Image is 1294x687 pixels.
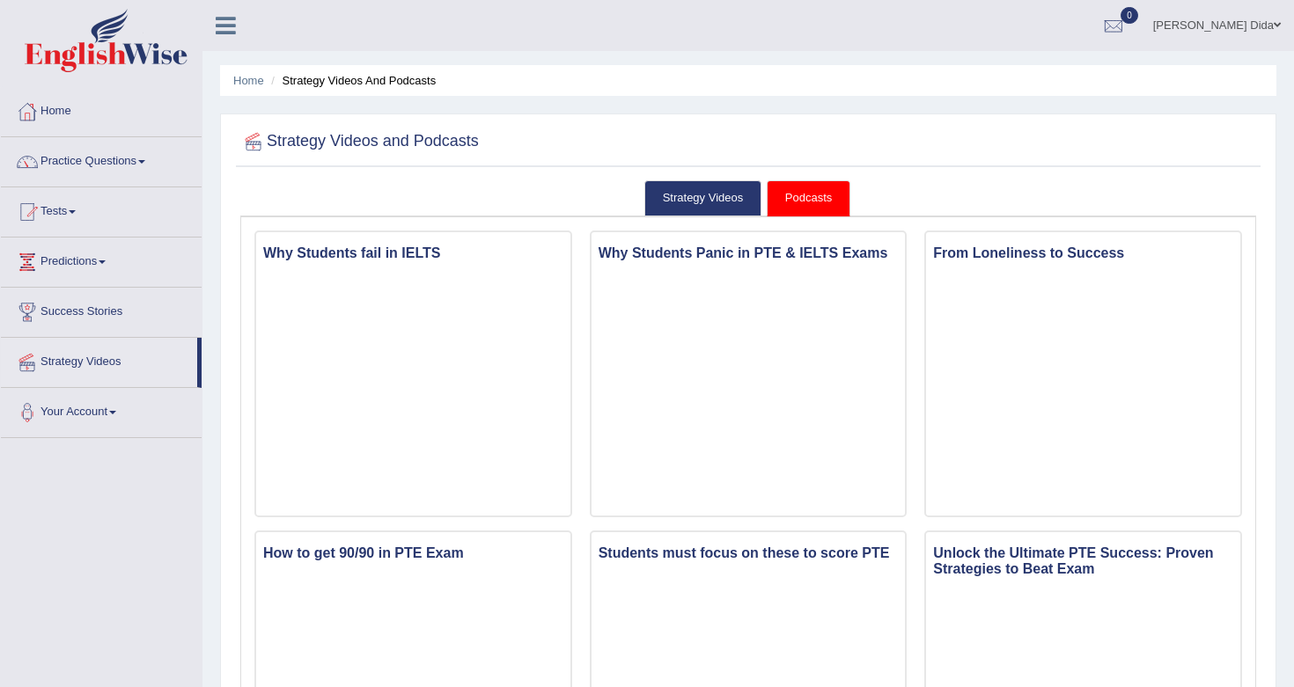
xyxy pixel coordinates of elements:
[1121,7,1138,24] span: 0
[926,241,1240,266] h3: From Loneliness to Success
[1,288,202,332] a: Success Stories
[256,541,570,566] h3: How to get 90/90 in PTE Exam
[1,338,197,382] a: Strategy Videos
[240,128,479,155] h2: Strategy Videos and Podcasts
[1,238,202,281] a: Predictions
[926,541,1240,581] h3: Unlock the Ultimate PTE Success: Proven Strategies to Beat Exam
[1,87,202,131] a: Home
[256,241,570,266] h3: Why Students fail in IELTS
[767,180,850,216] a: Podcasts
[1,187,202,231] a: Tests
[1,137,202,181] a: Practice Questions
[592,241,906,266] h3: Why Students Panic in PTE & IELTS Exams
[267,72,436,89] li: Strategy Videos and Podcasts
[233,74,264,87] a: Home
[644,180,762,216] a: Strategy Videos
[592,541,906,566] h3: Students must focus on these to score PTE
[1,388,202,432] a: Your Account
